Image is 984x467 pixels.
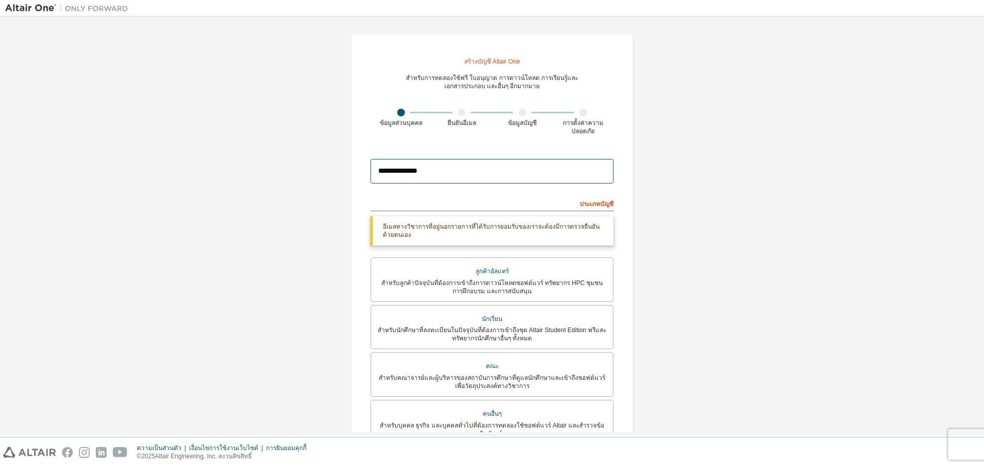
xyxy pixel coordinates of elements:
[96,447,107,458] img: linkedin.svg
[508,119,537,127] font: ข้อมูลบัญชี
[379,374,605,390] font: สำหรับคณาจารย์และผู้บริหารของสถาบันการศึกษาที่ดูแลนักศึกษาและเข้าถึงซอฟต์แวร์เพื่อวัตถุประสงค์ทาง...
[79,447,90,458] img: instagram.svg
[476,268,509,275] font: ลูกค้าอัลแทร์
[113,447,128,458] img: youtube.svg
[464,58,520,65] font: สร้างบัญชี Altair One
[380,119,422,127] font: ข้อมูลส่วนบุคคล
[155,453,252,460] font: Altair Engineering, Inc. สงวนลิขสิทธิ์
[383,223,600,238] font: อีเมลทางวิชาการที่อยู่นอกรายการที่ได้รับการยอมรับของเราจะต้องมีการตรวจยืนยันด้วยตนเอง
[378,327,607,342] font: สำหรับนักศึกษาที่ลงทะเบียนในปัจจุบันที่ต้องการเข้าถึงชุด Altair Student Edition ฟรีและทรัพยากรนัก...
[141,453,155,460] font: 2025
[482,315,502,322] font: นักเรียน
[381,279,603,295] font: สำหรับลูกค้าปัจจุบันที่ต้องการเข้าถึงการดาวน์โหลดซอฟต์แวร์ ทรัพยากร HPC ชุมชน การฝึกอบรม และการสน...
[5,3,133,13] img: อัลแทร์วัน
[406,74,578,82] font: สำหรับการทดลองใช้ฟรี ใบอนุญาต การดาวน์โหลด การเรียนรู้และ
[563,119,603,135] font: การตั้งค่าความปลอดภัย
[3,447,56,458] img: altair_logo.svg
[444,83,540,90] font: เอกสารประกอบ และอื่นๆ อีกมากมาย
[447,119,476,127] font: ยืนยันอีเมล
[266,444,306,452] font: การยินยอมคุกกี้
[483,410,502,417] font: คนอื่นๆ
[137,444,181,452] font: ความเป็นส่วนตัว
[62,447,73,458] img: facebook.svg
[486,362,499,370] font: คณะ
[580,200,613,208] font: ประเภทบัญชี
[137,453,141,460] font: ©
[189,444,258,452] font: เงื่อนไขการใช้งานเว็บไซต์
[380,422,604,437] font: สำหรับบุคคล ธุรกิจ และบุคคลทั่วไปที่ต้องการทดลองใช้ซอฟต์แวร์ Altair และสำรวจข้อเสนอผลิตภัณฑ์ของเรา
